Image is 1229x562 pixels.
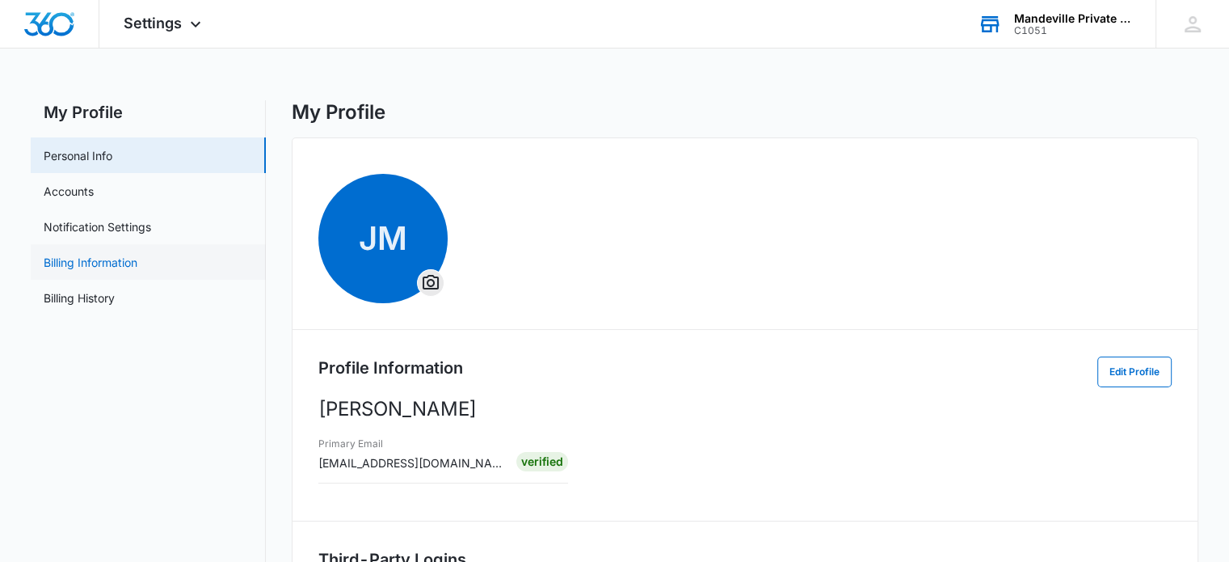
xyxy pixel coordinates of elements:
a: Personal Info [44,147,112,164]
span: JMOverflow Menu [318,174,448,303]
a: Accounts [44,183,94,200]
a: Billing History [44,289,115,306]
span: Settings [124,15,182,32]
a: Notification Settings [44,218,151,235]
a: Billing Information [44,254,137,271]
h1: My Profile [292,100,385,125]
p: [PERSON_NAME] [318,395,1172,424]
span: JM [318,174,448,303]
div: account id [1014,25,1132,36]
button: Overflow Menu [418,270,444,296]
button: Edit Profile [1097,357,1172,387]
h3: Primary Email [318,437,505,451]
h2: My Profile [31,100,266,125]
span: [EMAIL_ADDRESS][DOMAIN_NAME] [318,456,513,470]
h2: Profile Information [318,356,463,380]
div: Verified [516,452,568,471]
div: account name [1014,12,1132,25]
